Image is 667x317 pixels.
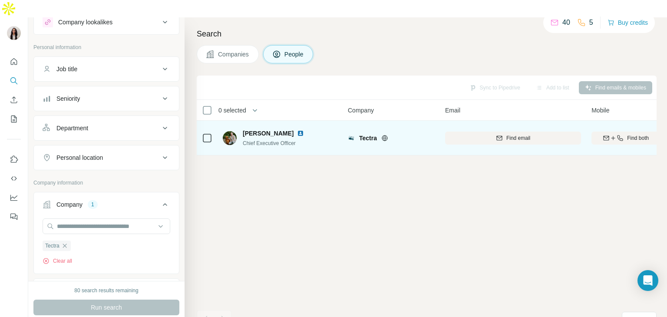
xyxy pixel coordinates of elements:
img: LinkedIn logo [297,130,304,137]
div: 1 [88,201,98,208]
button: Find both [591,132,660,145]
img: Avatar [223,131,237,145]
button: Buy credits [608,17,648,29]
div: Job title [56,65,77,73]
span: Mobile [591,106,609,115]
div: Company lookalikes [58,18,112,26]
span: Tectra [45,242,59,250]
button: Dashboard [7,190,21,205]
span: 0 selected [218,106,246,115]
h4: Search [197,28,657,40]
p: Personal information [33,43,179,51]
button: Seniority [34,88,179,109]
div: Company [56,200,83,209]
div: Personal location [56,153,103,162]
button: Enrich CSV [7,92,21,108]
div: Seniority [56,94,80,103]
span: Company [348,106,374,115]
button: Company1 [34,194,179,218]
button: Personal location [34,147,179,168]
span: Find email [506,134,530,142]
span: Tectra [359,134,377,142]
img: Logo of Tectra [348,135,355,142]
button: Department [34,118,179,139]
button: Search [7,73,21,89]
button: Job title [34,59,179,79]
span: Find both [627,134,649,142]
button: Use Surfe API [7,171,21,186]
p: 40 [562,17,570,28]
div: Department [56,124,88,132]
p: Company information [33,179,179,187]
div: Open Intercom Messenger [637,270,658,291]
div: 80 search results remaining [74,287,138,294]
button: Use Surfe on LinkedIn [7,152,21,167]
button: My lists [7,111,21,127]
button: Clear all [43,257,72,265]
span: Chief Executive Officer [243,140,296,146]
button: Find email [445,132,581,145]
img: Avatar [7,26,21,40]
span: Companies [218,50,250,59]
button: Feedback [7,209,21,225]
span: [PERSON_NAME] [243,129,294,138]
p: 5 [589,17,593,28]
span: Email [445,106,460,115]
button: Industry [34,281,179,301]
button: Quick start [7,54,21,69]
button: Company lookalikes [34,12,179,33]
span: People [284,50,304,59]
